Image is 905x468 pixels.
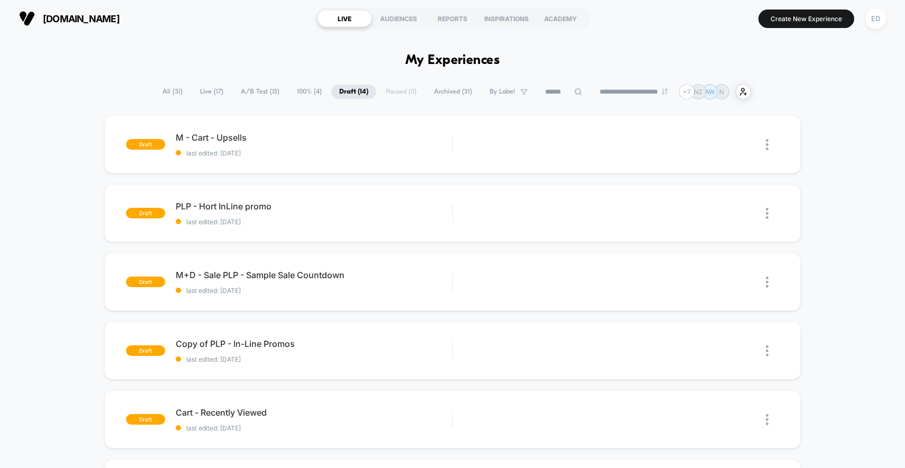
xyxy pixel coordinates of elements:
span: By Label [490,88,515,96]
span: All ( 31 ) [155,85,191,99]
span: M - Cart - Upsells [176,132,453,143]
button: [DOMAIN_NAME] [16,10,123,27]
div: + 7 [679,84,694,99]
span: draft [126,139,165,150]
div: AUDIENCES [372,10,426,27]
span: draft [126,208,165,218]
img: close [766,139,768,150]
span: last edited: [DATE] [176,355,453,363]
button: ED [862,8,889,30]
span: Copy of PLP - In-Line Promos [176,338,453,349]
div: LIVE [318,10,372,27]
span: A/B Test ( 13 ) [233,85,287,99]
h1: My Experiences [405,53,500,68]
img: end [662,88,668,95]
span: draft [126,345,165,356]
span: draft [126,414,165,425]
img: close [766,345,768,356]
p: AW [705,88,715,96]
p: NZ [694,88,703,96]
span: Archived ( 31 ) [426,85,480,99]
img: close [766,277,768,288]
img: close [766,208,768,219]
span: last edited: [DATE] [176,218,453,226]
div: ED [865,8,886,29]
span: [DOMAIN_NAME] [43,13,120,24]
span: last edited: [DATE] [176,149,453,157]
span: Draft ( 14 ) [331,85,376,99]
span: M+D - Sale PLP - Sample Sale Countdown [176,270,453,280]
span: last edited: [DATE] [176,424,453,432]
p: N [719,88,724,96]
span: PLP - Hort InLine promo [176,201,453,212]
span: 100% ( 4 ) [289,85,330,99]
div: INSPIRATIONS [479,10,533,27]
span: draft [126,277,165,287]
button: Create New Experience [758,10,854,28]
span: Cart - Recently Viewed [176,407,453,418]
div: REPORTS [426,10,479,27]
img: Visually logo [19,11,35,26]
div: ACADEMY [533,10,587,27]
span: Live ( 17 ) [192,85,231,99]
img: close [766,414,768,425]
span: last edited: [DATE] [176,287,453,295]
